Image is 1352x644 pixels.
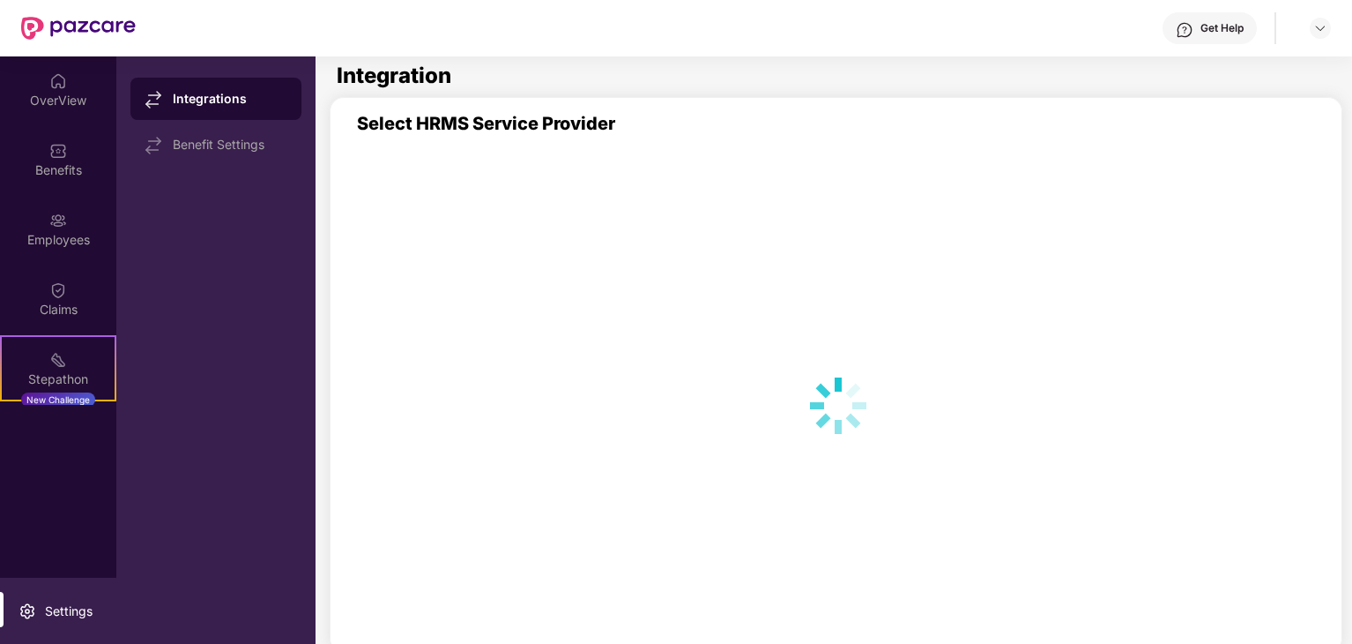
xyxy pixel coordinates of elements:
[337,65,451,86] h1: Integration
[49,142,67,160] img: svg+xml;base64,PHN2ZyBpZD0iQmVuZWZpdHMiIHhtbG5zPSJodHRwOi8vd3d3LnczLm9yZy8yMDAwL3N2ZyIgd2lkdGg9Ij...
[19,603,36,620] img: svg+xml;base64,PHN2ZyBpZD0iU2V0dGluZy0yMHgyMCIgeG1sbnM9Imh0dHA6Ly93d3cudzMub3JnLzIwMDAvc3ZnIiB3aW...
[49,351,67,369] img: svg+xml;base64,PHN2ZyB4bWxucz0iaHR0cDovL3d3dy53My5vcmcvMjAwMC9zdmciIHdpZHRoPSIyMSIgaGVpZ2h0PSIyMC...
[40,603,98,620] div: Settings
[49,281,67,299] img: svg+xml;base64,PHN2ZyBpZD0iQ2xhaW0iIHhtbG5zPSJodHRwOi8vd3d3LnczLm9yZy8yMDAwL3N2ZyIgd2lkdGg9IjIwIi...
[1176,21,1193,39] img: svg+xml;base64,PHN2ZyBpZD0iSGVscC0zMngzMiIgeG1sbnM9Imh0dHA6Ly93d3cudzMub3JnLzIwMDAvc3ZnIiB3aWR0aD...
[145,137,162,154] img: svg+xml;base64,PHN2ZyB4bWxucz0iaHR0cDovL3d3dy53My5vcmcvMjAwMC9zdmciIHdpZHRoPSIxNy44MzIiIGhlaWdodD...
[173,138,287,152] div: Benefit Settings
[145,91,162,109] img: svg+xml;base64,PHN2ZyB4bWxucz0iaHR0cDovL3d3dy53My5vcmcvMjAwMC9zdmciIHdpZHRoPSIxNy44MzIiIGhlaWdodD...
[49,212,67,229] img: svg+xml;base64,PHN2ZyBpZD0iRW1wbG95ZWVzIiB4bWxucz0iaHR0cDovL3d3dy53My5vcmcvMjAwMC9zdmciIHdpZHRoPS...
[21,17,136,40] img: New Pazcare Logo
[173,90,287,108] div: Integrations
[1200,21,1244,35] div: Get Help
[49,72,67,90] img: svg+xml;base64,PHN2ZyBpZD0iSG9tZSIgeG1sbnM9Imh0dHA6Ly93d3cudzMub3JnLzIwMDAvc3ZnIiB3aWR0aD0iMjAiIG...
[1313,21,1327,35] img: svg+xml;base64,PHN2ZyBpZD0iRHJvcGRvd24tMzJ4MzIiIHhtbG5zPSJodHRwOi8vd3d3LnczLm9yZy8yMDAwL3N2ZyIgd2...
[21,393,95,407] div: New Challenge
[2,371,115,388] div: Stepathon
